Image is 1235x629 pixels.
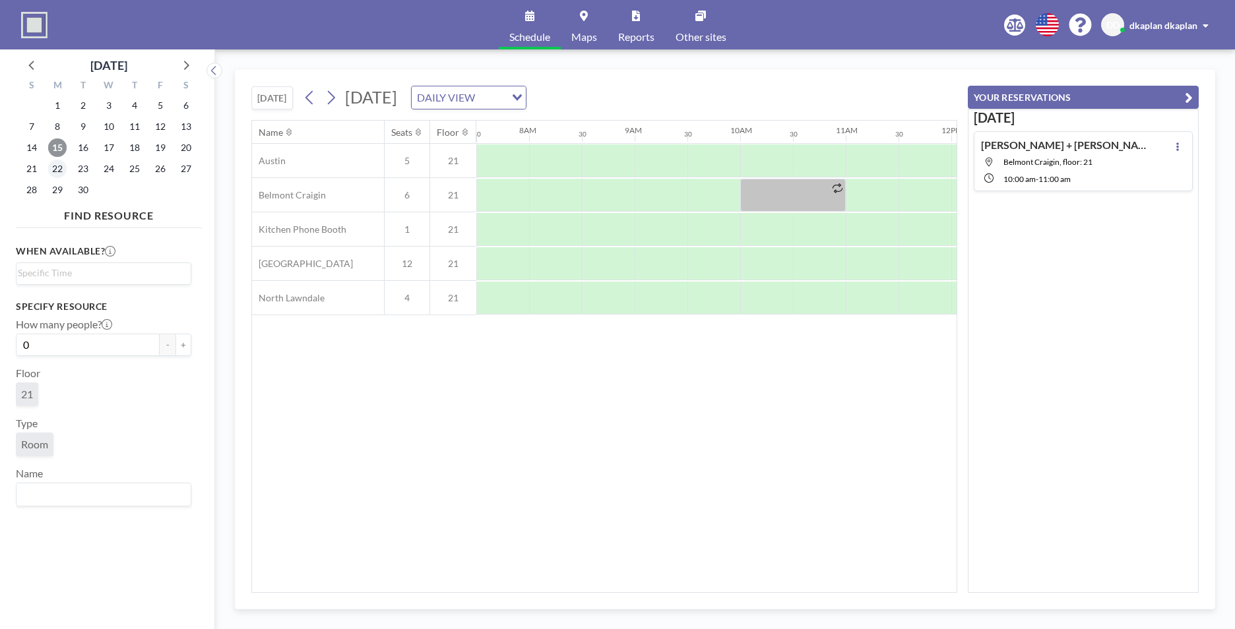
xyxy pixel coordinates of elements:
span: Tuesday, September 2, 2025 [74,96,92,115]
div: Name [259,127,283,138]
div: 12PM [941,125,963,135]
img: organization-logo [21,12,47,38]
span: Saturday, September 27, 2025 [177,160,195,178]
span: DD [1106,19,1120,31]
span: 21 [430,224,476,235]
span: Thursday, September 4, 2025 [125,96,144,115]
span: Other sites [676,32,726,42]
span: 10:00 AM [1003,174,1036,184]
span: Kitchen Phone Booth [252,224,346,235]
input: Search for option [18,486,183,503]
h4: FIND RESOURCE [16,204,202,222]
input: Search for option [18,266,183,280]
span: - [1036,174,1038,184]
div: 10AM [730,125,752,135]
span: Room [21,438,48,451]
span: 11:00 AM [1038,174,1071,184]
span: Monday, September 8, 2025 [48,117,67,136]
span: North Lawndale [252,292,325,304]
span: Friday, September 19, 2025 [151,138,170,157]
div: 30 [790,130,798,138]
label: How many people? [16,318,112,331]
div: 9AM [625,125,642,135]
label: Type [16,417,38,430]
span: Saturday, September 20, 2025 [177,138,195,157]
span: Belmont Craigin [252,189,326,201]
span: Wednesday, September 10, 2025 [100,117,118,136]
span: Friday, September 12, 2025 [151,117,170,136]
div: Floor [437,127,459,138]
div: T [121,78,147,95]
h3: [DATE] [974,109,1193,126]
span: Sunday, September 21, 2025 [22,160,41,178]
span: Reports [618,32,654,42]
button: YOUR RESERVATIONS [968,86,1199,109]
span: Tuesday, September 30, 2025 [74,181,92,199]
span: Schedule [509,32,550,42]
button: [DATE] [251,86,293,109]
span: [GEOGRAPHIC_DATA] [252,258,353,270]
div: S [173,78,199,95]
span: 5 [385,155,429,167]
h3: Specify resource [16,301,191,313]
span: Monday, September 1, 2025 [48,96,67,115]
span: Wednesday, September 17, 2025 [100,138,118,157]
span: Wednesday, September 3, 2025 [100,96,118,115]
button: + [175,334,191,356]
span: Thursday, September 25, 2025 [125,160,144,178]
div: M [45,78,71,95]
div: 11AM [836,125,858,135]
span: 21 [21,388,33,401]
div: S [19,78,45,95]
span: 21 [430,258,476,270]
span: Thursday, September 11, 2025 [125,117,144,136]
div: Seats [391,127,412,138]
div: F [147,78,173,95]
span: 12 [385,258,429,270]
h4: [PERSON_NAME] + [PERSON_NAME] [981,138,1146,152]
span: 21 [430,155,476,167]
span: Maps [571,32,597,42]
button: - [160,334,175,356]
span: 21 [430,189,476,201]
label: Name [16,467,43,480]
div: 30 [579,130,586,138]
span: Sunday, September 28, 2025 [22,181,41,199]
span: Tuesday, September 16, 2025 [74,138,92,157]
span: Friday, September 5, 2025 [151,96,170,115]
span: Tuesday, September 9, 2025 [74,117,92,136]
div: Search for option [16,263,191,283]
input: Search for option [479,89,504,106]
div: 30 [473,130,481,138]
div: 30 [684,130,692,138]
div: 8AM [519,125,536,135]
div: T [71,78,96,95]
span: Friday, September 26, 2025 [151,160,170,178]
span: Monday, September 22, 2025 [48,160,67,178]
span: 21 [430,292,476,304]
span: Tuesday, September 23, 2025 [74,160,92,178]
div: W [96,78,122,95]
span: Belmont Craigin, floor: 21 [1003,157,1092,167]
div: [DATE] [90,56,127,75]
div: 30 [895,130,903,138]
span: Austin [252,155,286,167]
span: 6 [385,189,429,201]
span: 1 [385,224,429,235]
span: Thursday, September 18, 2025 [125,138,144,157]
span: Wednesday, September 24, 2025 [100,160,118,178]
span: dkaplan dkaplan [1129,20,1197,31]
span: Monday, September 15, 2025 [48,138,67,157]
div: Search for option [412,86,526,109]
span: Saturday, September 13, 2025 [177,117,195,136]
span: [DATE] [345,87,397,107]
span: Saturday, September 6, 2025 [177,96,195,115]
span: DAILY VIEW [414,89,478,106]
label: Floor [16,367,40,380]
span: Sunday, September 14, 2025 [22,138,41,157]
span: Sunday, September 7, 2025 [22,117,41,136]
span: Monday, September 29, 2025 [48,181,67,199]
div: Search for option [16,483,191,506]
span: 4 [385,292,429,304]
